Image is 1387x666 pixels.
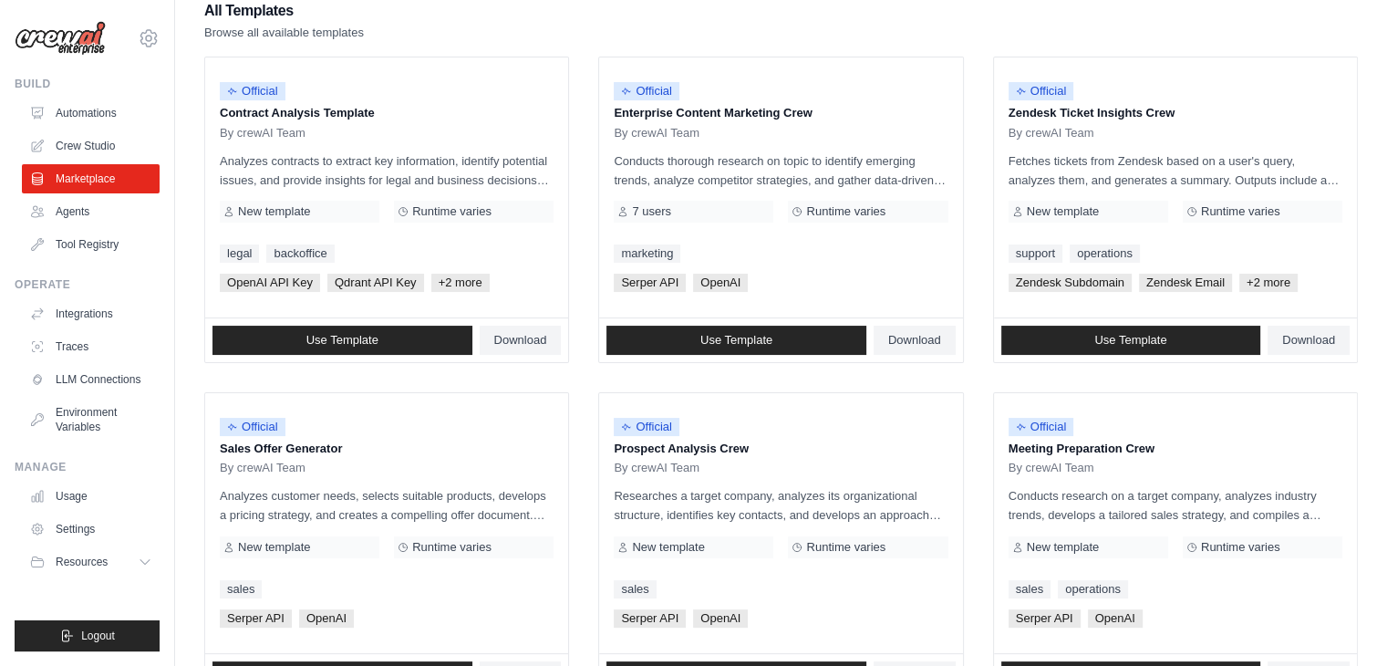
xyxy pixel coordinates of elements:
[1027,204,1099,219] span: New template
[1009,440,1342,458] p: Meeting Preparation Crew
[220,418,285,436] span: Official
[22,197,160,226] a: Agents
[614,245,680,263] a: marketing
[614,580,656,598] a: sales
[1009,580,1051,598] a: sales
[22,230,160,259] a: Tool Registry
[1058,580,1128,598] a: operations
[204,24,364,42] p: Browse all available templates
[874,326,956,355] a: Download
[22,99,160,128] a: Automations
[614,274,686,292] span: Serper API
[220,580,262,598] a: sales
[700,333,772,348] span: Use Template
[220,609,292,628] span: Serper API
[212,326,472,355] a: Use Template
[220,461,305,475] span: By crewAI Team
[22,332,160,361] a: Traces
[238,204,310,219] span: New template
[614,104,947,122] p: Enterprise Content Marketing Crew
[306,333,378,348] span: Use Template
[22,164,160,193] a: Marketplace
[494,333,547,348] span: Download
[1009,245,1062,263] a: support
[614,486,947,525] p: Researches a target company, analyzes its organizational structure, identifies key contacts, and ...
[806,540,885,555] span: Runtime varies
[1009,104,1342,122] p: Zendesk Ticket Insights Crew
[220,82,285,100] span: Official
[56,555,108,569] span: Resources
[15,620,160,651] button: Logout
[220,486,554,525] p: Analyzes customer needs, selects suitable products, develops a pricing strategy, and creates a co...
[1239,274,1298,292] span: +2 more
[1268,326,1350,355] a: Download
[888,333,941,348] span: Download
[614,440,947,458] p: Prospect Analysis Crew
[238,540,310,555] span: New template
[632,204,671,219] span: 7 users
[412,204,492,219] span: Runtime varies
[1009,609,1081,628] span: Serper API
[632,540,704,555] span: New template
[81,629,115,643] span: Logout
[22,515,160,544] a: Settings
[1282,333,1335,348] span: Download
[412,540,492,555] span: Runtime varies
[1009,461,1094,475] span: By crewAI Team
[614,418,679,436] span: Official
[693,609,748,628] span: OpenAI
[15,460,160,474] div: Manage
[1009,486,1342,525] p: Conducts research on a target company, analyzes industry trends, develops a tailored sales strate...
[15,77,160,91] div: Build
[1001,326,1261,355] a: Use Template
[220,104,554,122] p: Contract Analysis Template
[614,151,947,190] p: Conducts thorough research on topic to identify emerging trends, analyze competitor strategies, a...
[220,151,554,190] p: Analyzes contracts to extract key information, identify potential issues, and provide insights fo...
[220,440,554,458] p: Sales Offer Generator
[1009,418,1074,436] span: Official
[1201,540,1280,555] span: Runtime varies
[614,461,699,475] span: By crewAI Team
[1201,204,1280,219] span: Runtime varies
[15,277,160,292] div: Operate
[266,245,334,263] a: backoffice
[1139,274,1232,292] span: Zendesk Email
[22,482,160,511] a: Usage
[480,326,562,355] a: Download
[1009,274,1132,292] span: Zendesk Subdomain
[693,274,748,292] span: OpenAI
[614,609,686,628] span: Serper API
[220,126,305,140] span: By crewAI Team
[220,245,259,263] a: legal
[22,131,160,161] a: Crew Studio
[614,126,699,140] span: By crewAI Team
[22,365,160,394] a: LLM Connections
[22,547,160,577] button: Resources
[806,204,885,219] span: Runtime varies
[614,82,679,100] span: Official
[431,274,490,292] span: +2 more
[1094,333,1166,348] span: Use Template
[1009,126,1094,140] span: By crewAI Team
[1088,609,1143,628] span: OpenAI
[22,398,160,442] a: Environment Variables
[299,609,354,628] span: OpenAI
[1009,151,1342,190] p: Fetches tickets from Zendesk based on a user's query, analyzes them, and generates a summary. Out...
[606,326,866,355] a: Use Template
[1027,540,1099,555] span: New template
[15,21,106,56] img: Logo
[220,274,320,292] span: OpenAI API Key
[1070,245,1140,263] a: operations
[327,274,424,292] span: Qdrant API Key
[1009,82,1074,100] span: Official
[22,299,160,328] a: Integrations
